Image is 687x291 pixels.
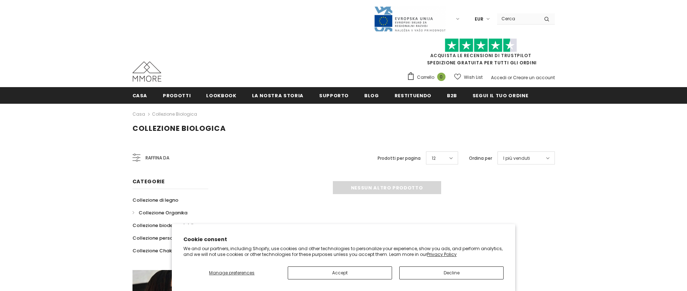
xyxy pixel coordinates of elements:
a: Accedi [491,74,506,81]
span: Lookbook [206,92,236,99]
a: Casa [132,87,148,103]
button: Manage preferences [183,266,281,279]
span: Collezione biodegradabile [132,222,196,229]
a: La nostra storia [252,87,304,103]
a: Wish List [454,71,483,84]
span: 12 [432,155,436,162]
span: Categorie [132,178,165,185]
span: 0 [437,73,445,81]
span: Casa [132,92,148,99]
img: Casi MMORE [132,61,161,82]
a: Casa [132,110,145,119]
button: Decline [399,266,504,279]
span: Collezione biologica [132,123,226,133]
a: Carrello 0 [407,72,449,83]
img: Javni Razpis [374,6,446,32]
a: B2B [447,87,457,103]
a: Collezione Chakra [132,244,177,257]
label: Ordina per [469,155,492,162]
span: EUR [475,16,483,23]
input: Search Site [497,13,539,24]
span: Manage preferences [209,270,255,276]
span: Collezione di legno [132,197,178,204]
span: Collezione personalizzata [132,235,195,241]
span: La nostra storia [252,92,304,99]
span: supporto [319,92,349,99]
a: Segui il tuo ordine [473,87,528,103]
a: Acquista le recensioni di TrustPilot [430,52,531,59]
a: supporto [319,87,349,103]
span: Collezione Organika [139,209,187,216]
span: SPEDIZIONE GRATUITA PER TUTTI GLI ORDINI [407,42,555,66]
span: or [508,74,512,81]
span: I più venduti [503,155,530,162]
a: Lookbook [206,87,236,103]
a: Blog [364,87,379,103]
a: Creare un account [513,74,555,81]
a: Javni Razpis [374,16,446,22]
img: Fidati di Pilot Stars [445,38,517,52]
span: Raffina da [145,154,169,162]
span: Collezione Chakra [132,247,177,254]
a: Collezione biodegradabile [132,219,196,232]
h2: Cookie consent [183,236,504,243]
label: Prodotti per pagina [378,155,421,162]
p: We and our partners, including Shopify, use cookies and other technologies to personalize your ex... [183,246,504,257]
a: Collezione Organika [132,206,187,219]
span: Prodotti [163,92,191,99]
span: B2B [447,92,457,99]
a: Collezione biologica [152,111,197,117]
button: Accept [288,266,392,279]
span: Blog [364,92,379,99]
span: Restituendo [395,92,431,99]
a: Restituendo [395,87,431,103]
span: Wish List [464,74,483,81]
span: Carrello [417,74,434,81]
a: Privacy Policy [427,251,457,257]
a: Prodotti [163,87,191,103]
a: Collezione personalizzata [132,232,195,244]
a: Collezione di legno [132,194,178,206]
span: Segui il tuo ordine [473,92,528,99]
